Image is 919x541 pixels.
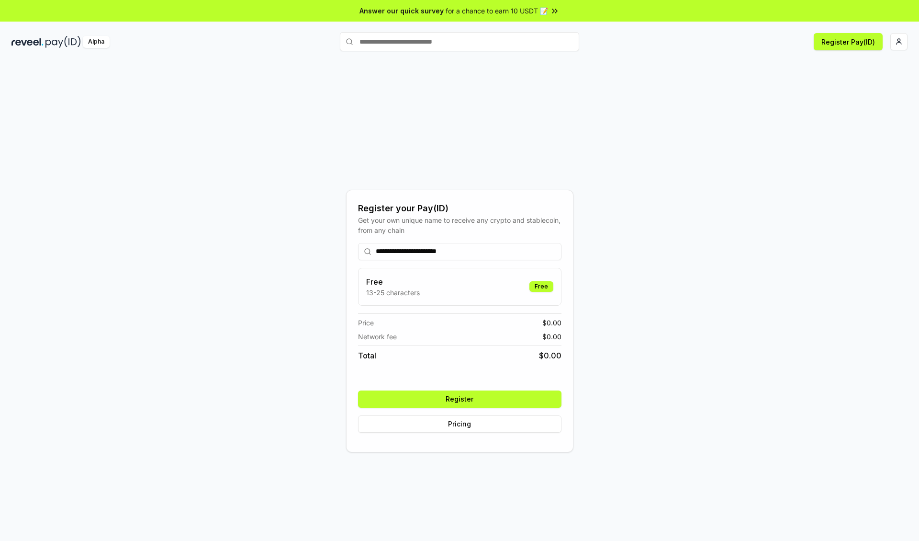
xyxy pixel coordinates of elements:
[529,281,553,292] div: Free
[358,332,397,342] span: Network fee
[358,350,376,361] span: Total
[366,276,420,288] h3: Free
[358,391,561,408] button: Register
[45,36,81,48] img: pay_id
[11,36,44,48] img: reveel_dark
[446,6,548,16] span: for a chance to earn 10 USDT 📝
[358,215,561,235] div: Get your own unique name to receive any crypto and stablecoin, from any chain
[358,318,374,328] span: Price
[83,36,110,48] div: Alpha
[366,288,420,298] p: 13-25 characters
[542,318,561,328] span: $ 0.00
[358,202,561,215] div: Register your Pay(ID)
[539,350,561,361] span: $ 0.00
[358,415,561,433] button: Pricing
[814,33,883,50] button: Register Pay(ID)
[542,332,561,342] span: $ 0.00
[359,6,444,16] span: Answer our quick survey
